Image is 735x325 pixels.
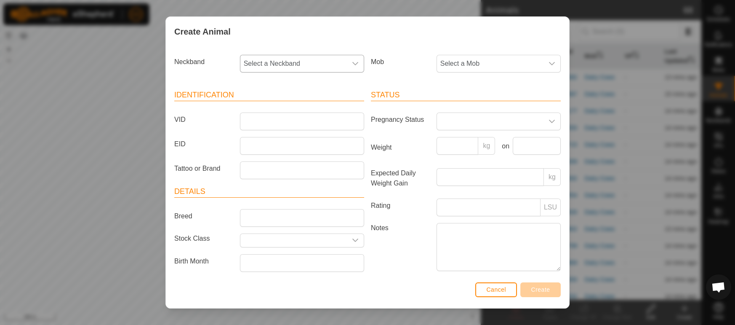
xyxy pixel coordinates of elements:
[171,161,237,176] label: Tattoo or Brand
[347,55,364,72] div: dropdown trigger
[520,282,561,297] button: Create
[544,168,561,186] p-inputgroup-addon: kg
[531,286,550,293] span: Create
[171,113,237,127] label: VID
[543,113,560,130] div: dropdown trigger
[171,254,237,269] label: Birth Month
[171,137,237,151] label: EID
[171,55,237,69] label: Neckband
[437,55,543,72] span: Select a Mob
[171,279,237,289] label: Age
[367,223,433,271] label: Notes
[347,234,364,247] div: dropdown trigger
[498,141,509,151] label: on
[706,274,731,300] div: Open chat
[367,113,433,127] label: Pregnancy Status
[174,89,364,101] header: Identification
[367,137,433,158] label: Weight
[171,209,237,223] label: Breed
[486,286,506,293] span: Cancel
[367,55,433,69] label: Mob
[478,137,495,155] p-inputgroup-addon: kg
[174,25,231,38] span: Create Animal
[367,168,433,188] label: Expected Daily Weight Gain
[543,55,560,72] div: dropdown trigger
[371,89,561,101] header: Status
[171,234,237,244] label: Stock Class
[541,199,561,216] p-inputgroup-addon: LSU
[240,55,347,72] span: Select a Neckband
[475,282,517,297] button: Cancel
[174,186,364,198] header: Details
[367,199,433,213] label: Rating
